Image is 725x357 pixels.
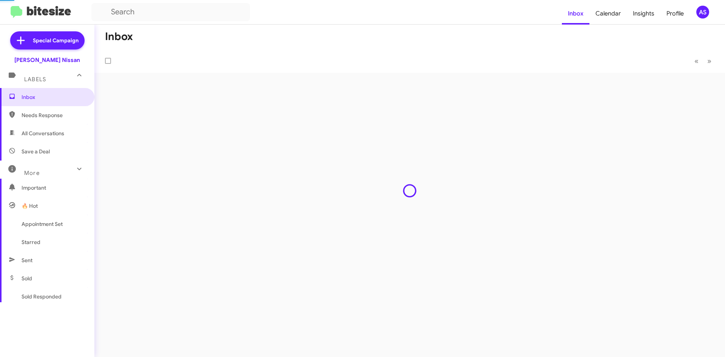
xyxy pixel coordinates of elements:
[22,130,64,137] span: All Conversations
[105,31,133,43] h1: Inbox
[690,53,716,69] nav: Page navigation example
[22,238,40,246] span: Starred
[627,3,660,25] a: Insights
[10,31,85,49] a: Special Campaign
[22,220,63,228] span: Appointment Set
[707,56,711,66] span: »
[22,257,32,264] span: Sent
[14,56,80,64] div: [PERSON_NAME] Nissan
[22,111,86,119] span: Needs Response
[91,3,250,21] input: Search
[22,202,38,210] span: 🔥 Hot
[562,3,589,25] a: Inbox
[696,6,709,19] div: AS
[24,76,46,83] span: Labels
[589,3,627,25] a: Calendar
[22,275,32,282] span: Sold
[660,3,690,25] a: Profile
[690,6,717,19] button: AS
[24,170,40,176] span: More
[703,53,716,69] button: Next
[22,184,86,192] span: Important
[690,53,703,69] button: Previous
[22,93,86,101] span: Inbox
[22,148,50,155] span: Save a Deal
[694,56,699,66] span: «
[33,37,79,44] span: Special Campaign
[22,293,62,300] span: Sold Responded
